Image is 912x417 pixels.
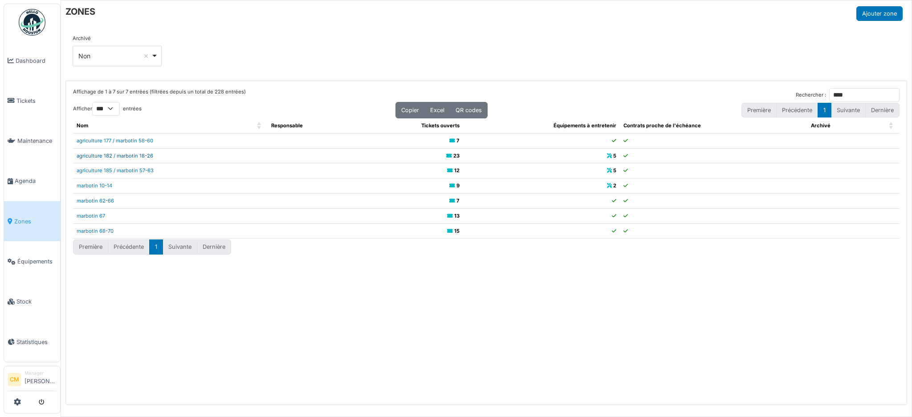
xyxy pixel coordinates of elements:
[4,241,60,281] a: Équipements
[14,217,57,226] span: Zones
[4,322,60,362] a: Statistiques
[77,138,153,144] a: agriculture 177 / marbotin 58-60
[16,97,57,105] span: Tickets
[554,122,616,129] span: Équipements à entretenir
[454,228,460,234] b: 15
[456,107,482,113] span: QR codes
[77,182,112,189] a: marbotin 10-14
[73,102,142,116] label: Afficher entrées
[8,373,21,386] li: CM
[73,35,91,42] label: Archivé
[17,137,57,145] span: Maintenance
[4,201,60,241] a: Zones
[77,198,114,204] a: marbotin 62-66
[16,57,57,65] span: Dashboard
[271,122,303,129] span: Responsable
[454,213,460,219] b: 13
[17,257,57,266] span: Équipements
[4,282,60,322] a: Stock
[16,338,57,346] span: Statistiques
[395,102,425,118] button: Copier
[456,138,460,144] b: 7
[77,228,114,234] a: marbotin 68-70
[613,167,616,174] b: 5
[811,122,831,129] span: Archivé
[454,167,460,174] b: 12
[19,9,45,36] img: Badge_color-CXgf-gQk.svg
[450,102,488,118] button: QR codes
[149,239,163,254] button: 1
[453,153,460,159] b: 23
[15,177,57,185] span: Agenda
[24,370,57,377] div: Manager
[421,122,460,129] span: Tickets ouverts
[77,122,88,129] span: Nom
[257,118,262,133] span: Nom: Activate to sort
[456,198,460,204] b: 7
[4,81,60,121] a: Tickets
[73,88,246,102] div: Affichage de 1 à 7 sur 7 entrées (filtrées depuis un total de 228 entrées)
[4,40,60,81] a: Dashboard
[77,153,153,159] a: agriculture 182 / marbotin 18-26
[4,161,60,201] a: Agenda
[741,103,900,117] nav: pagination
[142,52,151,61] button: Remove item: 'false'
[78,51,151,61] div: Non
[65,6,95,17] h6: ZONES
[889,118,894,133] span: Archivé: Activate to sort
[4,121,60,161] a: Maintenance
[818,103,831,117] button: 1
[456,182,460,189] b: 9
[24,370,57,389] li: [PERSON_NAME]
[623,122,701,129] span: Contrats proche de l'échéance
[613,182,616,189] b: 2
[73,239,231,254] nav: pagination
[424,102,450,118] button: Excel
[92,102,120,116] select: Afficherentrées
[856,6,903,21] button: Ajouter zone
[401,107,419,113] span: Copier
[8,370,57,391] a: CM Manager[PERSON_NAME]
[613,153,616,159] b: 5
[77,167,154,174] a: agriculture 185 / marbotin 57-63
[796,91,826,99] label: Rechercher :
[77,213,105,219] a: marbotin 67
[430,107,444,113] span: Excel
[16,297,57,306] span: Stock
